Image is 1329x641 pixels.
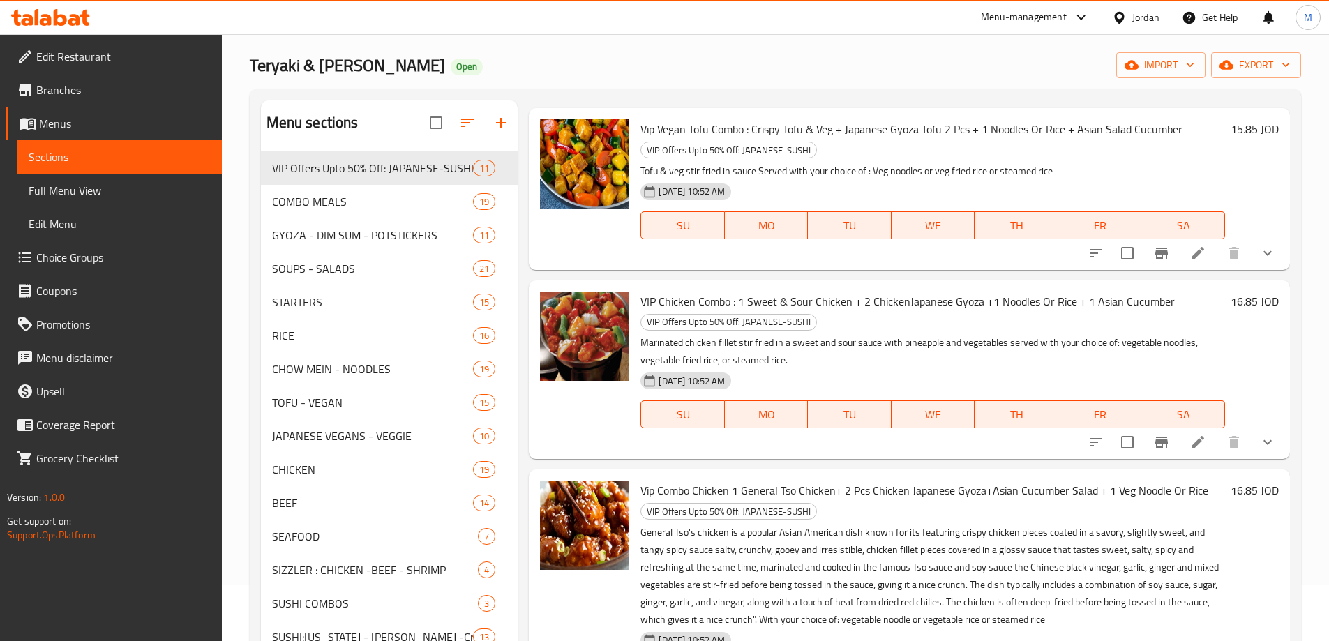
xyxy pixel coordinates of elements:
h6: 16.85 JOD [1231,481,1279,500]
button: FR [1058,211,1142,239]
span: Vip Vegan Tofu Combo : Crispy Tofu & Veg + Japanese Gyoza Tofu 2 Pcs + 1 Noodles Or Rice + Asian ... [640,119,1182,139]
span: Edit Menu [29,216,211,232]
span: 7 [479,530,495,543]
span: Select to update [1113,239,1142,268]
div: VIP Offers Upto 50% Off: JAPANESE-SUSHI [640,314,817,331]
span: 3 [479,597,495,610]
h6: 15.85 JOD [1231,119,1279,139]
span: 1.0.0 [43,488,65,506]
span: Grocery Checklist [36,450,211,467]
span: CHOW MEIN - NOODLES [272,361,474,377]
button: FR [1058,400,1142,428]
button: sort-choices [1079,236,1113,270]
button: TH [975,400,1058,428]
button: WE [892,400,975,428]
span: SUSHI COMBOS [272,595,479,612]
a: Branches [6,73,222,107]
span: VIP Offers Upto 50% Off: JAPANESE-SUSHI [641,314,816,330]
div: Jordan [1132,10,1159,25]
button: MO [725,211,809,239]
button: show more [1251,236,1284,270]
div: GYOZA - DIM SUM - POTSTICKERS [272,227,474,243]
div: STARTERS15 [261,285,518,319]
div: VIP Offers Upto 50% Off: JAPANESE-SUSHI11 [261,151,518,185]
a: Edit menu item [1189,434,1206,451]
a: Choice Groups [6,241,222,274]
span: Teryaki & [PERSON_NAME] [250,50,445,81]
div: items [478,561,495,578]
a: Coupons [6,274,222,308]
span: CHICKEN [272,461,474,478]
button: delete [1217,236,1251,270]
div: GYOZA - DIM SUM - POTSTICKERS11 [261,218,518,252]
button: SA [1141,400,1225,428]
span: Sections [29,149,211,165]
span: SU [647,405,719,425]
span: Menus [39,115,211,132]
span: SEAFOOD [272,528,479,545]
span: [DATE] 10:52 AM [653,375,730,388]
span: Open [451,61,483,73]
span: TU [813,216,886,236]
span: 19 [474,195,495,209]
div: SUSHI COMBOS3 [261,587,518,620]
a: Edit Restaurant [6,40,222,73]
span: Edit Restaurant [36,48,211,65]
div: RICE [272,327,474,344]
a: Coverage Report [6,408,222,442]
a: Grocery Checklist [6,442,222,475]
h2: Menu sections [266,112,359,133]
span: Promotions [36,316,211,333]
span: 19 [474,463,495,476]
span: FR [1064,216,1136,236]
span: M [1304,10,1312,25]
span: Menu disclaimer [36,349,211,366]
span: Select to update [1113,428,1142,457]
span: Choice Groups [36,249,211,266]
span: BEEF [272,495,474,511]
div: JAPANESE VEGANS - VEGGIE [272,428,474,444]
div: items [473,394,495,411]
span: VIP Chicken Combo : 1 Sweet & Sour Chicken + 2 ChickenJapanese Gyoza +1 Noodles Or Rice + 1 Asian... [640,291,1175,312]
p: General Tso's chicken is a popular Asian American dish known for its featuring crispy chicken pie... [640,524,1225,628]
button: show more [1251,425,1284,459]
a: Menu disclaimer [6,341,222,375]
span: 4 [479,564,495,577]
p: Marinated chicken fillet stir fried in a sweet and sour sauce with pineapple and vegetables serve... [640,334,1225,369]
span: VIP Offers Upto 50% Off: JAPANESE-SUSHI [641,504,816,520]
button: delete [1217,425,1251,459]
a: Promotions [6,308,222,341]
button: MO [725,400,809,428]
a: Full Menu View [17,174,222,207]
div: items [478,528,495,545]
span: Vip Combo Chicken 1 General Tso Chicken+ 2 Pcs Chicken Japanese Gyoza+Asian Cucumber Salad + 1 Ve... [640,480,1208,501]
button: Branch-specific-item [1145,425,1178,459]
a: Upsell [6,375,222,408]
p: Tofu & veg stir fried in sauce Served with your choice of : Veg noodles or veg fried rice or stea... [640,163,1225,180]
a: Menus [6,107,222,140]
span: FR [1064,405,1136,425]
span: VIP Offers Upto 50% Off: JAPANESE-SUSHI [272,160,474,176]
span: 19 [474,363,495,376]
span: TH [980,405,1053,425]
span: 16 [474,329,495,342]
button: SA [1141,211,1225,239]
div: Open [451,59,483,75]
div: SIZZLER : CHICKEN -BEEF - SHRIMP4 [261,553,518,587]
div: STARTERS [272,294,474,310]
span: SIZZLER : CHICKEN -BEEF - SHRIMP [272,561,479,578]
div: items [473,227,495,243]
button: sort-choices [1079,425,1113,459]
span: 10 [474,430,495,443]
img: VIP Chicken Combo : 1 Sweet & Sour Chicken + 2 ChickenJapanese Gyoza +1 Noodles Or Rice + 1 Asian... [540,292,629,381]
div: SEAFOOD7 [261,520,518,553]
h6: 16.85 JOD [1231,292,1279,311]
span: MO [730,216,803,236]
